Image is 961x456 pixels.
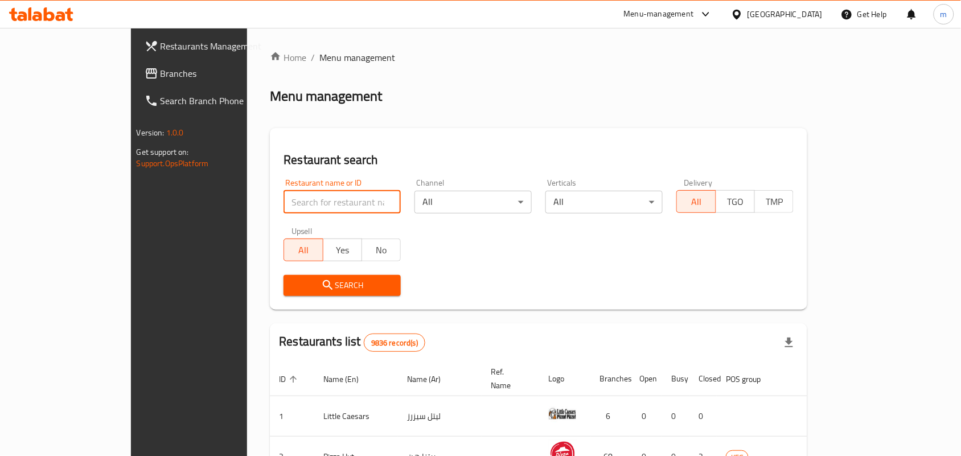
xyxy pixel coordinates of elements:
[754,190,794,213] button: TMP
[367,242,396,258] span: No
[270,87,382,105] h2: Menu management
[748,8,823,20] div: [GEOGRAPHIC_DATA]
[590,361,630,396] th: Branches
[545,191,663,213] div: All
[491,365,525,392] span: Ref. Name
[137,125,165,140] span: Version:
[284,191,401,213] input: Search for restaurant name or ID..
[689,361,717,396] th: Closed
[166,125,184,140] span: 1.0.0
[684,179,713,187] label: Delivery
[676,190,716,213] button: All
[328,242,358,258] span: Yes
[941,8,947,20] span: m
[364,334,425,352] div: Total records count
[314,396,398,437] td: Little Caesars
[775,329,803,356] div: Export file
[759,194,789,210] span: TMP
[137,156,209,171] a: Support.OpsPlatform
[284,239,323,261] button: All
[279,333,425,352] h2: Restaurants list
[726,372,775,386] span: POS group
[291,227,313,235] label: Upsell
[284,151,794,169] h2: Restaurant search
[135,60,291,87] a: Branches
[681,194,711,210] span: All
[135,32,291,60] a: Restaurants Management
[539,361,590,396] th: Logo
[323,372,373,386] span: Name (En)
[289,242,318,258] span: All
[279,372,301,386] span: ID
[364,338,425,348] span: 9836 record(s)
[590,396,630,437] td: 6
[721,194,750,210] span: TGO
[362,239,401,261] button: No
[161,94,282,108] span: Search Branch Phone
[270,51,807,64] nav: breadcrumb
[630,396,662,437] td: 0
[161,67,282,80] span: Branches
[662,361,689,396] th: Busy
[548,400,577,428] img: Little Caesars
[135,87,291,114] a: Search Branch Phone
[414,191,532,213] div: All
[407,372,455,386] span: Name (Ar)
[716,190,755,213] button: TGO
[630,361,662,396] th: Open
[662,396,689,437] td: 0
[293,278,392,293] span: Search
[284,275,401,296] button: Search
[161,39,282,53] span: Restaurants Management
[270,396,314,437] td: 1
[398,396,482,437] td: ليتل سيزرز
[311,51,315,64] li: /
[323,239,362,261] button: Yes
[624,7,694,21] div: Menu-management
[319,51,395,64] span: Menu management
[137,145,189,159] span: Get support on:
[689,396,717,437] td: 0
